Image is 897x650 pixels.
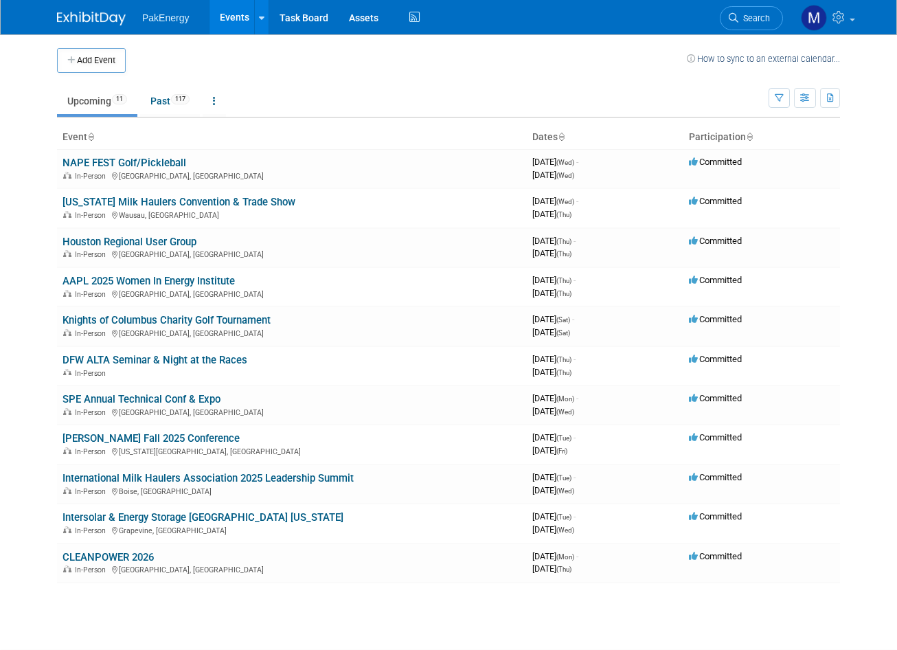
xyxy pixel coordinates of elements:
[75,172,110,181] span: In-Person
[112,94,127,104] span: 11
[683,126,840,149] th: Participation
[556,434,571,442] span: (Tue)
[689,314,742,324] span: Committed
[574,236,576,246] span: -
[75,447,110,456] span: In-Person
[63,172,71,179] img: In-Person Event
[63,526,71,533] img: In-Person Event
[532,511,576,522] span: [DATE]
[63,157,186,169] a: NAPE FEST Golf/Pickleball
[556,159,574,166] span: (Wed)
[689,511,742,522] span: Committed
[720,6,783,30] a: Search
[532,170,574,180] span: [DATE]
[556,474,571,482] span: (Tue)
[532,248,571,258] span: [DATE]
[574,511,576,522] span: -
[574,354,576,364] span: -
[532,367,571,377] span: [DATE]
[532,327,570,337] span: [DATE]
[63,551,154,563] a: CLEANPOWER 2026
[689,354,742,364] span: Committed
[689,157,742,167] span: Committed
[63,329,71,336] img: In-Person Event
[556,250,571,258] span: (Thu)
[572,314,574,324] span: -
[687,54,840,64] a: How to sync to an external calendar...
[171,94,190,104] span: 117
[57,88,137,114] a: Upcoming11
[689,196,742,206] span: Committed
[689,393,742,403] span: Committed
[63,472,354,484] a: International Milk Haulers Association 2025 Leadership Summit
[556,211,571,218] span: (Thu)
[556,277,571,284] span: (Thu)
[556,316,570,324] span: (Sat)
[57,48,126,73] button: Add Event
[738,13,770,23] span: Search
[556,172,574,179] span: (Wed)
[75,250,110,259] span: In-Person
[63,196,295,208] a: [US_STATE] Milk Haulers Convention & Trade Show
[532,485,574,495] span: [DATE]
[63,288,521,299] div: [GEOGRAPHIC_DATA], [GEOGRAPHIC_DATA]
[532,406,574,416] span: [DATE]
[556,238,571,245] span: (Thu)
[75,487,110,496] span: In-Person
[63,209,521,220] div: Wausau, [GEOGRAPHIC_DATA]
[75,211,110,220] span: In-Person
[75,290,110,299] span: In-Person
[574,472,576,482] span: -
[558,131,565,142] a: Sort by Start Date
[576,196,578,206] span: -
[57,12,126,25] img: ExhibitDay
[532,288,571,298] span: [DATE]
[532,354,576,364] span: [DATE]
[556,447,567,455] span: (Fri)
[532,472,576,482] span: [DATE]
[63,236,196,248] a: Houston Regional User Group
[576,157,578,167] span: -
[140,88,200,114] a: Past117
[75,329,110,338] span: In-Person
[63,275,235,287] a: AAPL 2025 Women In Energy Institute
[63,485,521,496] div: Boise, [GEOGRAPHIC_DATA]
[689,551,742,561] span: Committed
[63,511,343,524] a: Intersolar & Energy Storage [GEOGRAPHIC_DATA] [US_STATE]
[63,445,521,456] div: [US_STATE][GEOGRAPHIC_DATA], [GEOGRAPHIC_DATA]
[556,290,571,298] span: (Thu)
[63,250,71,257] img: In-Person Event
[75,408,110,417] span: In-Person
[63,211,71,218] img: In-Person Event
[556,198,574,205] span: (Wed)
[63,565,71,572] img: In-Person Event
[556,356,571,363] span: (Thu)
[556,369,571,377] span: (Thu)
[63,369,71,376] img: In-Person Event
[63,432,240,445] a: [PERSON_NAME] Fall 2025 Conference
[57,126,527,149] th: Event
[532,236,576,246] span: [DATE]
[63,170,521,181] div: [GEOGRAPHIC_DATA], [GEOGRAPHIC_DATA]
[689,236,742,246] span: Committed
[801,5,827,31] img: Michael Hagenbrock
[689,432,742,442] span: Committed
[63,524,521,535] div: Grapevine, [GEOGRAPHIC_DATA]
[556,513,571,521] span: (Tue)
[556,553,574,561] span: (Mon)
[532,393,578,403] span: [DATE]
[75,565,110,574] span: In-Person
[556,329,570,337] span: (Sat)
[532,524,574,535] span: [DATE]
[75,369,110,378] span: In-Person
[532,196,578,206] span: [DATE]
[63,354,247,366] a: DFW ALTA Seminar & Night at the Races
[142,12,189,23] span: PakEnergy
[532,209,571,219] span: [DATE]
[63,406,521,417] div: [GEOGRAPHIC_DATA], [GEOGRAPHIC_DATA]
[63,408,71,415] img: In-Person Event
[63,248,521,259] div: [GEOGRAPHIC_DATA], [GEOGRAPHIC_DATA]
[532,314,574,324] span: [DATE]
[576,551,578,561] span: -
[556,395,574,403] span: (Mon)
